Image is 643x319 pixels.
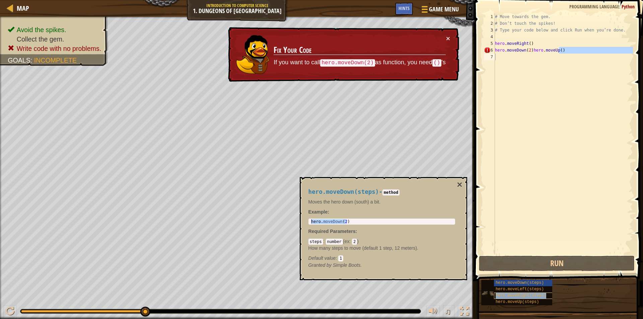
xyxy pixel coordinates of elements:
code: steps [308,239,323,245]
div: 5 [484,40,495,47]
span: Default value [308,255,336,261]
code: 2 [352,239,357,245]
span: Hints [399,5,410,11]
button: ♫ [443,305,454,319]
p: How many steps to move (default 1 step, 12 meters). [308,245,455,251]
button: Run [479,256,635,271]
span: : [349,239,352,244]
button: Ctrl + P: Play [3,305,17,319]
p: If you want to call as function, you need 's [274,58,446,67]
span: Map [17,4,29,13]
span: hero.moveLeft(steps) [496,287,544,292]
img: duck_alejandro.png [236,34,270,73]
span: Python [622,3,635,10]
div: 2 [484,20,495,27]
div: 4 [484,33,495,40]
span: hero.moveUp(steps) [496,300,539,304]
li: Collect the gem. [8,34,101,44]
button: Adjust volume [426,305,440,319]
span: Incomplete [34,57,77,64]
span: ex [345,239,350,244]
span: : [323,239,326,244]
code: method [382,189,400,195]
span: : [336,255,338,261]
div: 6 [484,47,495,54]
img: portrait.png [481,287,494,300]
button: × [457,180,462,189]
span: Write code with no problems. [17,45,101,52]
span: hero.moveRight(steps) [496,293,546,298]
span: ♫ [444,306,451,316]
a: Map [13,4,29,13]
code: number [326,239,343,245]
span: Required Parameters [308,229,356,234]
div: 7 [484,54,495,60]
span: : [619,3,622,10]
span: : [355,229,357,234]
div: 3 [484,27,495,33]
li: Write code with no problems. [8,44,101,53]
button: × [446,35,450,43]
span: Game Menu [429,5,459,14]
span: : [30,57,34,64]
div: 1 [484,13,495,20]
li: Avoid the spikes. [8,25,101,34]
span: Granted by [308,262,333,268]
code: 1 [338,255,343,261]
h4: - [308,189,455,195]
span: Programming language [569,3,619,10]
code: hero.moveDown(2) [320,59,375,67]
span: hero.moveDown(steps) [496,281,544,285]
em: Simple Boots. [308,262,362,268]
div: ( ) [308,238,455,261]
button: Game Menu [416,3,463,18]
span: Collect the gem. [17,35,64,43]
span: Avoid the spikes. [17,26,66,33]
h3: Fix Your Code [274,45,446,55]
span: hero.moveDown(steps) [308,188,379,195]
span: Goals [8,57,30,64]
span: Example [308,209,328,215]
strong: : [308,209,329,215]
button: Toggle fullscreen [458,305,471,319]
p: Moves the hero down (south) a bit. [308,198,455,205]
code: () [432,60,442,67]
